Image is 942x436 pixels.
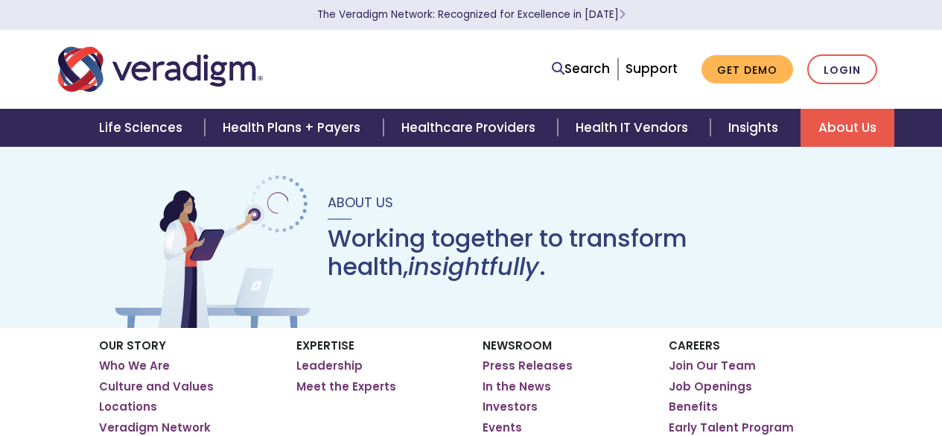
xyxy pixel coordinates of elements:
a: Benefits [669,399,718,414]
a: Leadership [296,358,363,373]
a: Healthcare Providers [384,109,558,147]
a: Locations [99,399,157,414]
span: About Us [328,193,393,212]
a: Who We Are [99,358,170,373]
a: In the News [483,379,551,394]
a: Get Demo [701,55,793,84]
a: Early Talent Program [669,420,794,435]
span: Learn More [619,7,626,22]
a: Veradigm Network [99,420,211,435]
a: Join Our Team [669,358,756,373]
a: Meet the Experts [296,379,396,394]
a: Insights [710,109,801,147]
a: Investors [483,399,538,414]
a: Health Plans + Payers [205,109,383,147]
em: insightfully [408,250,539,283]
a: Job Openings [669,379,752,394]
a: Login [807,54,877,85]
a: Search [552,59,610,79]
a: Press Releases [483,358,573,373]
a: About Us [801,109,894,147]
a: Health IT Vendors [558,109,710,147]
h1: Working together to transform health, . [328,224,831,282]
a: Culture and Values [99,379,214,394]
img: Veradigm logo [58,45,263,94]
a: Support [626,60,678,78]
a: Events [483,420,522,435]
a: The Veradigm Network: Recognized for Excellence in [DATE]Learn More [317,7,626,22]
a: Life Sciences [81,109,205,147]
